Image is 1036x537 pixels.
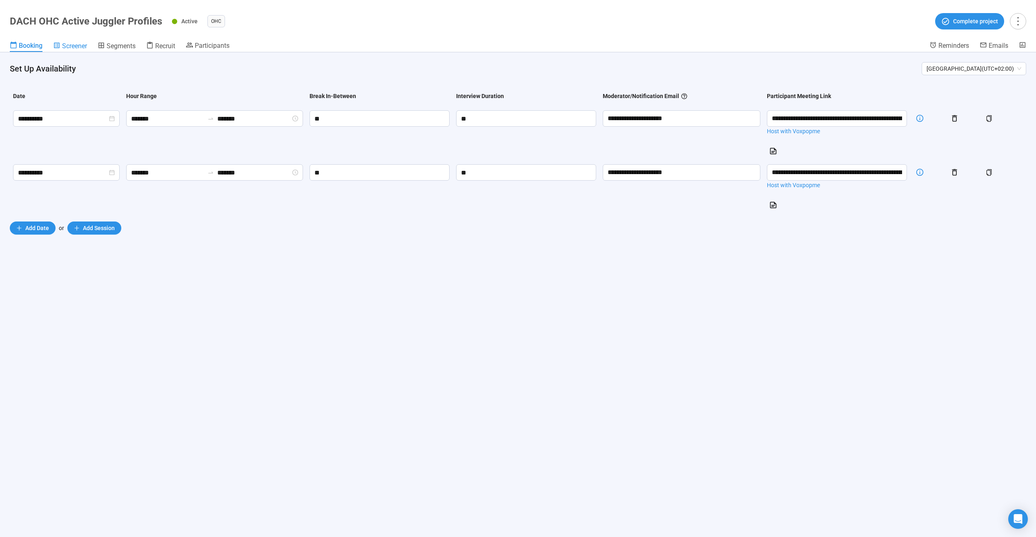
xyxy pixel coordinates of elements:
span: swap-right [207,115,214,122]
h4: Set Up Availability [10,63,915,74]
a: Participants [186,41,229,51]
span: Reminders [938,42,969,49]
button: more [1010,13,1026,29]
span: Segments [107,42,136,50]
a: Host with Voxpopme [767,127,907,136]
div: Moderator/Notification Email [603,92,688,101]
div: or [10,222,1026,235]
h1: DACH OHC Active Juggler Profiles [10,16,162,27]
button: Complete project [935,13,1004,29]
span: to [207,169,214,176]
button: plusAdd Date [10,222,56,235]
span: copy [986,115,992,122]
a: Booking [10,41,42,52]
button: plusAdd Session [67,222,121,235]
button: copy [983,166,996,179]
span: Add Session [83,224,115,233]
div: Interview Duration [456,92,504,101]
a: Screener [53,41,87,52]
span: OHC [211,17,221,25]
span: Complete project [953,17,998,26]
span: copy [986,169,992,176]
span: plus [16,225,22,231]
div: Date [13,92,25,101]
a: Emails [980,41,1008,51]
span: Recruit [155,42,175,50]
span: to [207,115,214,122]
span: Participants [195,42,229,49]
div: Hour Range [126,92,157,101]
div: Open Intercom Messenger [1008,509,1028,529]
a: Host with Voxpopme [767,181,907,190]
a: Segments [98,41,136,52]
span: Booking [19,42,42,49]
div: Break In-Between [310,92,356,101]
span: Emails [989,42,1008,49]
span: Screener [62,42,87,50]
a: Reminders [929,41,969,51]
span: Add Date [25,224,49,233]
span: plus [74,225,80,231]
span: swap-right [207,169,214,176]
span: [GEOGRAPHIC_DATA] ( UTC+02:00 ) [927,63,1021,75]
div: Participant Meeting Link [767,92,831,101]
a: Recruit [146,41,175,52]
span: more [1012,16,1023,27]
span: Active [181,18,198,25]
button: copy [983,112,996,125]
